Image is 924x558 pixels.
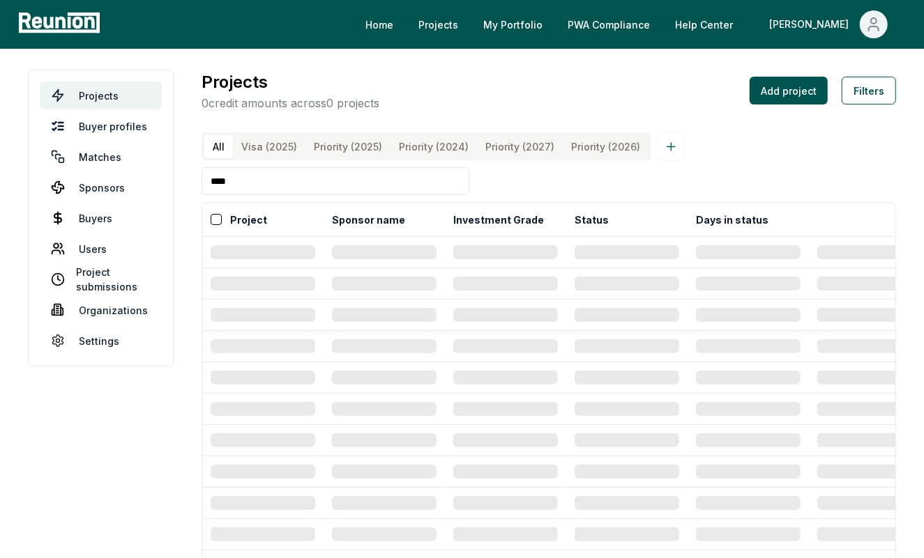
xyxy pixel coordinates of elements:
button: Add project [750,77,828,104]
a: Organizations [40,296,162,324]
button: Project [227,206,270,233]
button: Visa (2025) [233,135,305,158]
a: Sponsors [40,173,162,201]
h3: Projects [202,70,379,95]
button: Priority (2024) [391,135,477,158]
a: PWA Compliance [556,10,661,38]
a: Users [40,235,162,263]
div: [PERSON_NAME] [769,10,854,38]
a: Help Center [664,10,744,38]
a: Matches [40,143,162,171]
button: Priority (2027) [477,135,563,158]
button: Investment Grade [450,206,547,233]
button: Filters [842,77,896,104]
a: Home [354,10,404,38]
a: My Portfolio [472,10,554,38]
button: Status [572,206,612,233]
button: [PERSON_NAME] [758,10,899,38]
a: Projects [40,82,162,109]
button: Days in status [693,206,771,233]
a: Buyers [40,204,162,232]
a: Buyer profiles [40,112,162,140]
button: All [204,135,233,158]
button: Priority (2025) [305,135,391,158]
a: Project submissions [40,265,162,293]
a: Settings [40,327,162,355]
nav: Main [354,10,910,38]
p: 0 credit amounts across 0 projects [202,95,379,111]
button: Sponsor name [329,206,408,233]
button: Priority (2026) [563,135,649,158]
a: Projects [407,10,469,38]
